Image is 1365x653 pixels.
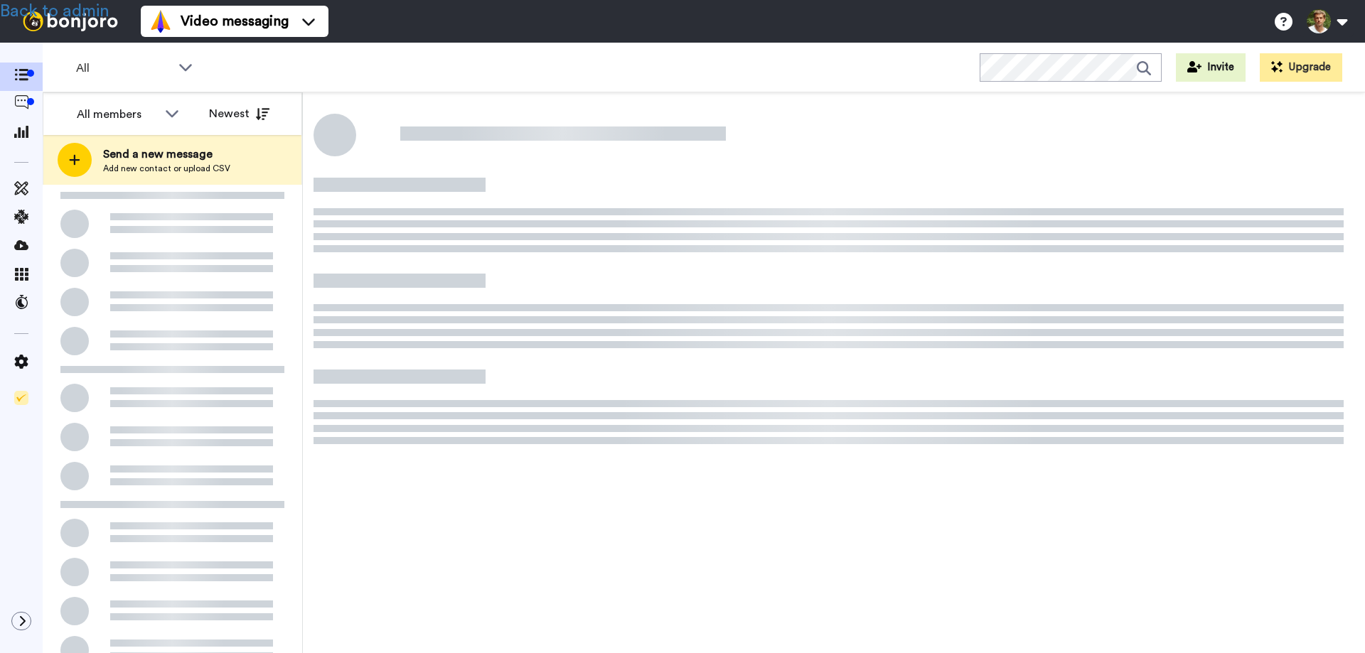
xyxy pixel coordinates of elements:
[14,391,28,405] img: Checklist.svg
[77,106,158,123] div: All members
[103,163,230,174] span: Add new contact or upload CSV
[76,60,171,77] span: All
[1176,53,1246,82] button: Invite
[103,146,230,163] span: Send a new message
[181,11,289,31] span: Video messaging
[149,10,172,33] img: vm-color.svg
[198,99,280,128] button: Newest
[1260,53,1342,82] button: Upgrade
